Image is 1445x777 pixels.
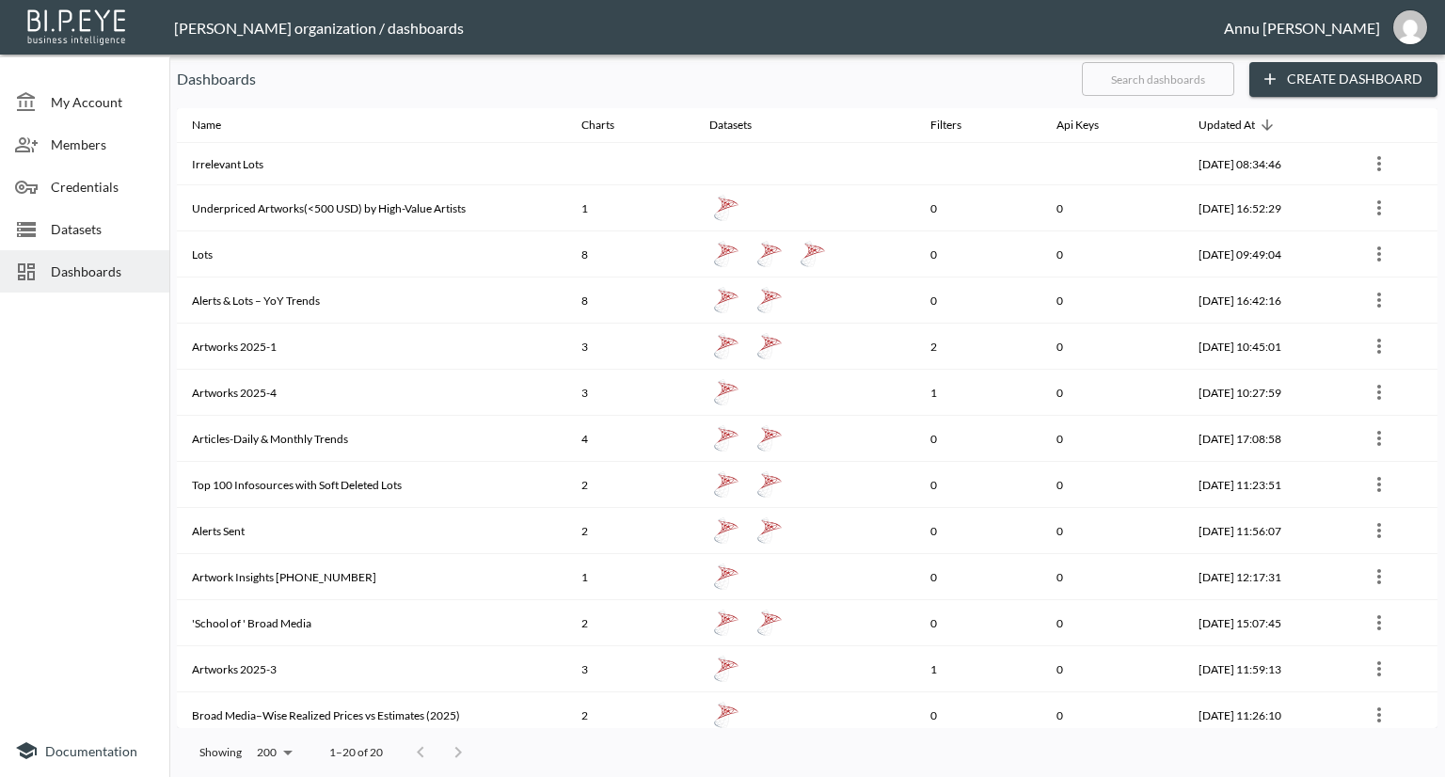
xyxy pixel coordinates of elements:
div: Annu [PERSON_NAME] [1224,19,1380,37]
th: 2025-08-26, 16:52:29 [1183,185,1349,231]
img: mssql icon [713,287,739,313]
th: Alerts Sent [177,508,566,554]
a: ArtworksBroadmediaSaledate [753,329,786,363]
th: 0 [915,277,1041,324]
th: 2025-08-11, 11:56:07 [1183,508,1349,554]
a: Alerts Sent-Daily Trends [753,514,786,547]
img: mssql icon [713,610,739,636]
span: Credentials [51,177,154,197]
th: 0 [1041,231,1183,277]
th: 2025-08-14, 17:08:58 [1183,416,1349,462]
span: Api Keys [1056,114,1123,136]
th: 2025-08-05, 15:07:45 [1183,600,1349,646]
button: more [1364,654,1394,684]
div: Updated At [1199,114,1255,136]
th: Underpriced Artworks(<500 USD) by High-Value Artists [177,185,566,231]
a: Documentation [15,739,154,762]
img: mssql icon [713,241,739,267]
th: Lots [177,231,566,277]
th: Alerts & Lots – YoY Trends [177,277,566,324]
th: {"type":"div","key":null,"ref":null,"props":{"style":{"display":"flex","gap":10},"children":[{"ty... [694,324,915,370]
button: annu@mutualart.com [1380,5,1440,50]
th: 0 [915,508,1041,554]
th: 0 [1041,462,1183,508]
th: 'School of ' Broad Media [177,600,566,646]
th: 2 [566,462,694,508]
th: 2025-08-27, 08:34:46 [1183,143,1349,185]
th: Artworks 2025-4 [177,370,566,416]
button: more [1364,285,1394,315]
img: mssql icon [713,702,739,728]
img: mssql icon [756,287,783,313]
span: Members [51,135,154,154]
th: 0 [915,185,1041,231]
th: {"type":{"isMobxInjector":true,"displayName":"inject-with-userStore-stripeStore-dashboardsStore(O... [1349,185,1437,231]
th: {"type":{"isMobxInjector":true,"displayName":"inject-with-userStore-stripeStore-dashboardsStore(O... [1349,508,1437,554]
th: {"type":"div","key":null,"ref":null,"props":{"style":{"display":"flex","gap":10},"children":[{"ty... [694,416,915,462]
a: ''School of '' Type [709,606,743,640]
th: {"type":{"isMobxInjector":true,"displayName":"inject-with-userStore-stripeStore-dashboardsStore(O... [1349,692,1437,738]
p: Showing [199,744,242,760]
th: 0 [915,416,1041,462]
a: new dataset [753,606,786,640]
span: Name [192,114,246,136]
img: mssql icon [756,471,783,498]
a: v_BI_ArticleStatistics - DAILY AGGREGATION [709,421,743,455]
th: 2025-08-22, 09:49:04 [1183,231,1349,277]
img: mssql icon [713,656,739,682]
img: mssql icon [713,195,739,221]
img: mssql icon [756,241,783,267]
img: mssql icon [756,517,783,544]
a: Lots Gpt or Not [709,237,743,271]
img: mssql icon [756,425,783,452]
div: Charts [581,114,614,136]
th: {"type":"div","key":null,"ref":null,"props":{"style":{"display":"flex","gap":10},"children":[{"ty... [694,646,915,692]
div: Filters [930,114,961,136]
a: < $500 Sales, Artists Avg > $10K [709,191,743,225]
th: {"type":"div","key":null,"ref":null,"props":{"style":{"display":"flex","gap":10},"children":[{"ty... [694,508,915,554]
th: 1 [566,185,694,231]
th: 2025-08-05, 11:26:10 [1183,692,1349,738]
th: 3 [566,646,694,692]
button: more [1364,423,1394,453]
img: mssql icon [713,379,739,405]
th: Top 100 Infosources with Soft Deleted Lots [177,462,566,508]
button: Create Dashboard [1249,62,1437,97]
th: {"type":{"isMobxInjector":true,"displayName":"inject-with-userStore-stripeStore-dashboardsStore(O... [1349,554,1437,600]
th: 0 [1041,508,1183,554]
th: 1 [915,370,1041,416]
img: mssql icon [713,425,739,452]
th: {"type":{"isMobxInjector":true,"displayName":"inject-with-userStore-stripeStore-dashboardsStore(O... [1349,370,1437,416]
img: mssql icon [713,563,739,590]
th: 4 [566,416,694,462]
a: v_BI_ArticleStatistsics_Monthly Aggregation [753,421,786,455]
th: 8 [566,277,694,324]
div: Datasets [709,114,752,136]
th: {"type":"div","key":null,"ref":null,"props":{"style":{"display":"flex","gap":10},"children":[{"ty... [694,370,915,416]
div: [PERSON_NAME] organization / dashboards [174,19,1224,37]
div: Name [192,114,221,136]
a: Lots Daily Final [796,237,830,271]
th: 0 [1041,646,1183,692]
div: Api Keys [1056,114,1099,136]
th: 0 [1041,554,1183,600]
th: {"type":"div","key":null,"ref":null,"props":{"style":{"display":"flex","gap":10},"children":[{"ty... [694,231,915,277]
a: Alerts-Monthly Trends [709,514,743,547]
img: mssql icon [756,610,783,636]
th: 0 [1041,324,1183,370]
a: YOY Lots Monthly [753,283,786,317]
a: YOY Alerts [709,283,743,317]
img: mssql icon [713,517,739,544]
th: 0 [1041,416,1183,462]
th: {"type":{"isMobxInjector":true,"displayName":"inject-with-userStore-stripeStore-dashboardsStore(O... [1349,462,1437,508]
th: {"type":{"isMobxInjector":true,"displayName":"inject-with-userStore-stripeStore-dashboardsStore(O... [1349,143,1437,185]
th: 2 [915,324,1041,370]
button: more [1364,331,1394,361]
img: mssql icon [713,471,739,498]
th: {"type":"div","key":null,"ref":null,"props":{"style":{"display":"flex","gap":10},"children":[{"ty... [694,692,915,738]
th: 2025-08-13, 11:23:51 [1183,462,1349,508]
th: Artworks 2025-3 [177,646,566,692]
th: Broad Media–Wise Realized Prices vs Estimates (2025) [177,692,566,738]
button: more [1364,239,1394,269]
a: Top 100 Info Sources with Soft Deleted Lots 2024 [709,468,743,501]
